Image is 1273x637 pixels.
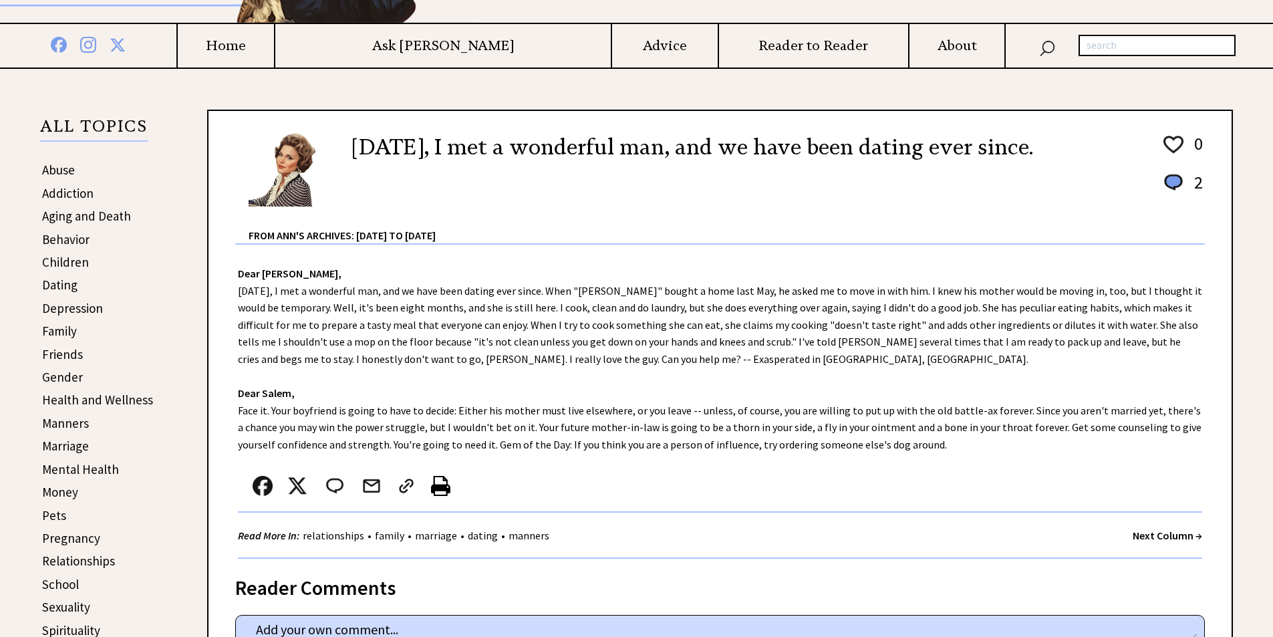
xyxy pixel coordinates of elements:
img: x_small.png [287,476,307,496]
p: ALL TOPICS [40,119,148,142]
img: search_nav.png [1039,37,1055,57]
div: From Ann's Archives: [DATE] to [DATE] [249,208,1205,243]
img: printer%20icon.png [431,476,450,496]
div: • • • • [238,527,553,544]
td: 2 [1187,171,1204,207]
a: Aging and Death [42,208,131,224]
a: Depression [42,300,103,316]
a: Sexuality [42,599,90,615]
h2: [DATE], I met a wonderful man, and we have been dating ever since. [352,131,1033,163]
img: message_round%201.png [1161,172,1185,193]
a: School [42,576,79,592]
a: marriage [412,529,460,542]
img: heart_outline%201.png [1161,133,1185,156]
img: mail.png [362,476,382,496]
a: Pregnancy [42,530,100,546]
a: manners [505,529,553,542]
img: instagram%20blue.png [80,34,96,53]
strong: Dear [PERSON_NAME], [238,267,341,280]
strong: Dear Salem, [238,386,295,400]
a: Manners [42,415,89,431]
img: Ann6%20v2%20small.png [249,131,332,207]
a: Reader to Reader [719,37,909,54]
a: Advice [612,37,718,54]
a: dating [464,529,501,542]
img: message_round%202.png [323,476,346,496]
a: Next Column → [1133,529,1202,542]
a: Abuse [42,162,75,178]
a: Money [42,484,78,500]
a: Home [178,37,274,54]
img: link_02.png [396,476,416,496]
a: Gender [42,369,83,385]
a: Dating [42,277,78,293]
td: 0 [1187,132,1204,170]
a: Addiction [42,185,94,201]
img: facebook.png [253,476,273,496]
a: Behavior [42,231,90,247]
img: facebook%20blue.png [51,34,67,53]
div: [DATE], I met a wonderful man, and we have been dating ever since. When "[PERSON_NAME]" bought a ... [208,245,1232,559]
a: About [909,37,1004,54]
a: family [372,529,408,542]
a: Family [42,323,77,339]
a: Marriage [42,438,89,454]
a: relationships [299,529,368,542]
input: search [1079,35,1236,56]
a: Friends [42,346,83,362]
strong: Read More In: [238,529,299,542]
a: Children [42,254,89,270]
a: Relationships [42,553,115,569]
a: Pets [42,507,66,523]
a: Health and Wellness [42,392,153,408]
a: Mental Health [42,461,119,477]
div: Reader Comments [235,574,1205,595]
a: Ask [PERSON_NAME] [275,37,611,54]
img: x%20blue.png [110,35,126,53]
